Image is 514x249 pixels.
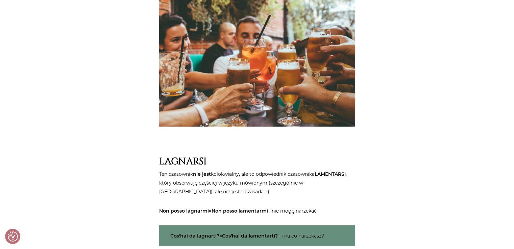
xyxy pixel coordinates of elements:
[170,232,219,239] strong: Cos’hai da lagnarti?
[159,207,209,214] strong: Non posso lagnarmi
[159,206,355,215] p: = – nie mogę narzekać
[8,231,18,242] button: Preferencje co do zgód
[159,155,206,168] strong: LAGNARSI
[159,225,355,246] p: = – i na co narzekasz?
[193,171,211,177] strong: nie jest
[315,171,346,177] strong: LAMENTARSI
[8,231,18,242] img: Revisit consent button
[212,207,268,214] strong: Non posso lamentarmi
[159,170,355,196] p: Ten czasownik kolokwialny, ale to odpowiednik czasownika , który obserwuję częściej w języku mówi...
[222,232,278,239] strong: Cos’hai da lamentarti?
